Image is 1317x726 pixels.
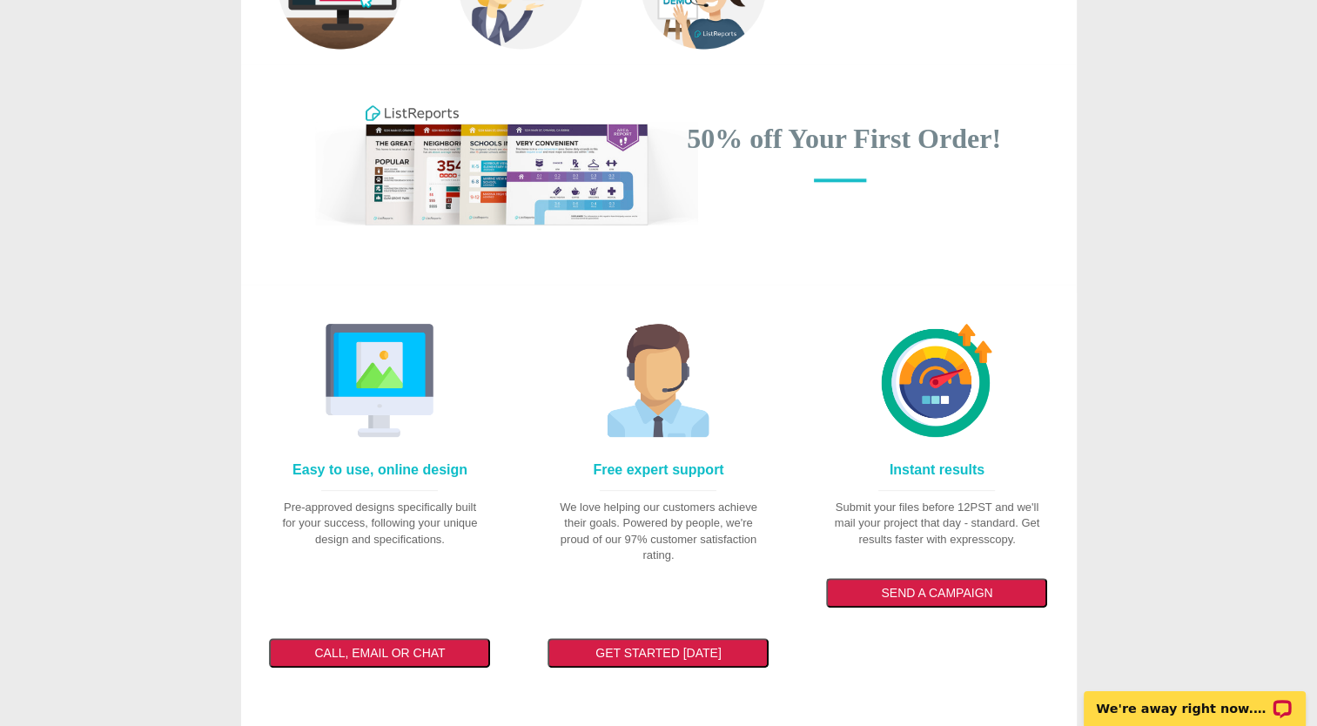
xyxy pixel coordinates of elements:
[595,646,721,660] span: Get started [DATE]
[593,462,723,478] h4: Free expert support
[560,501,757,562] span: We love helping our customers achieve their goals. Powered by people, we're proud of our 97% cust...
[314,646,445,660] span: Call, email or chat
[672,124,1017,154] h1: 50% off Your First Order!
[826,578,1047,608] button: Send a campaign
[835,501,1040,546] span: Submit your files before 12PST and we'll mail your project that day - standard. Get results faste...
[807,172,873,189] img: line.png
[601,324,715,437] img: customer-service.png
[1072,671,1317,726] iframe: LiveChat chat widget
[269,638,490,668] button: Call, email or chat
[890,462,984,478] h4: Instant results
[282,501,477,546] span: Pre-approved designs specifically built for your success, following your unique design and specif...
[315,47,698,302] img: layered-cards.png
[554,644,762,662] a: Get started [DATE]
[881,586,992,600] span: Send a campaign
[292,462,467,478] h4: Easy to use, online design
[323,324,436,437] img: monitor.png
[548,638,769,668] button: Get started [DATE]
[880,324,993,437] img: web-optimization.png
[833,584,1040,602] a: Send a campaign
